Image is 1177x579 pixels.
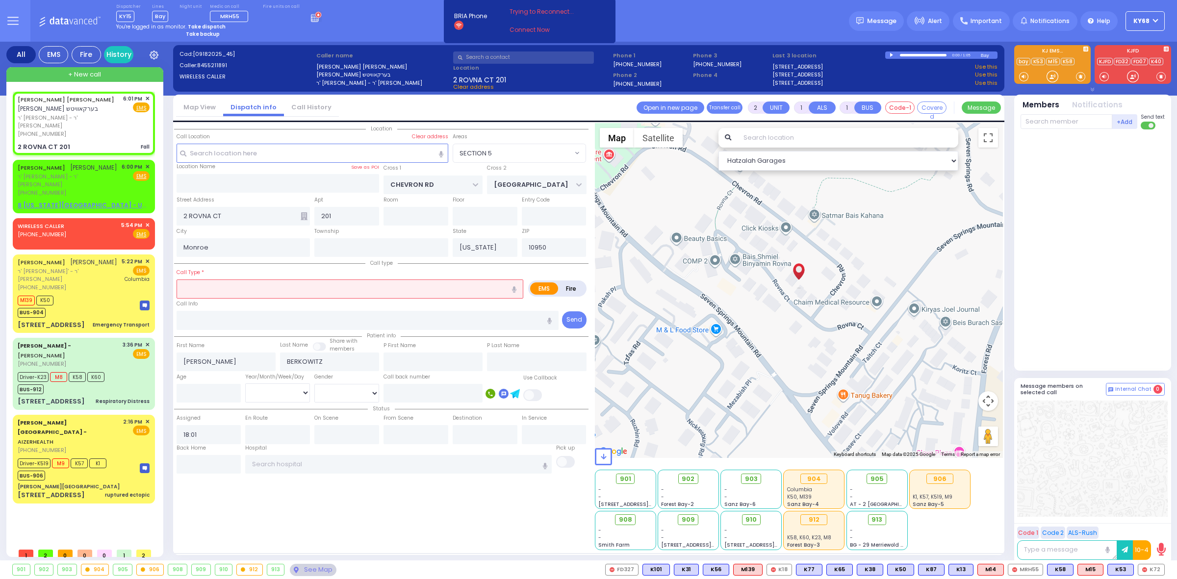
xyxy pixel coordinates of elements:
[77,550,92,557] span: 0
[145,221,150,229] span: ✕
[18,320,85,330] div: [STREET_ADDRESS]
[314,227,339,235] label: Township
[772,51,885,60] label: Last 3 location
[600,128,634,148] button: Show street map
[975,63,998,71] a: Use this
[871,515,882,525] span: 913
[58,564,77,575] div: 903
[1106,383,1165,396] button: Internal Chat 0
[1023,100,1059,111] button: Members
[556,444,575,452] label: Pick up
[18,283,66,291] span: [PHONE_NUMBER]
[487,342,519,350] label: P Last Name
[89,458,106,468] span: K1
[177,444,206,452] label: Back Home
[96,398,150,405] div: Respiratory Distress
[188,23,226,30] strong: Take dispatch
[18,446,66,454] span: [PHONE_NUMBER]
[453,133,467,141] label: Areas
[35,564,53,575] div: 902
[850,486,853,493] span: -
[220,12,239,20] span: MRH55
[1126,11,1165,31] button: ky68
[197,61,227,69] span: 8455211891
[186,30,220,38] strong: Take backup
[245,444,267,452] label: Hospital
[237,564,262,575] div: 912
[693,51,769,60] span: Phone 3
[177,163,215,171] label: Location Name
[1114,58,1130,65] a: FD32
[978,128,998,148] button: Toggle fullscreen view
[610,567,614,572] img: red-radio-icon.svg
[145,257,150,266] span: ✕
[18,130,66,138] span: [PHONE_NUMBER]
[453,227,466,235] label: State
[133,266,150,276] span: EMS
[613,51,690,60] span: Phone 1
[1142,567,1147,572] img: red-radio-icon.svg
[177,414,201,422] label: Assigned
[510,25,587,34] a: Connect Now
[18,104,98,113] span: [PERSON_NAME] בערקאוויטש
[763,101,790,114] button: UNIT
[661,527,664,534] span: -
[724,501,756,508] span: Sanz Bay-6
[179,50,313,58] label: Cad:
[800,474,827,484] div: 904
[152,4,168,10] label: Lines
[487,164,507,172] label: Cross 2
[19,550,33,557] span: 1
[177,373,186,381] label: Age
[210,4,252,10] label: Medic on call
[1107,564,1134,576] div: BLS
[787,534,831,541] span: K58, K60, K23, M8
[682,515,695,525] span: 909
[39,15,104,27] img: Logo
[453,414,482,422] label: Destination
[597,445,630,458] img: Google
[642,564,670,576] div: BLS
[13,564,30,575] div: 901
[18,471,45,480] span: BUS-906
[18,419,87,446] a: AIZERHEALTH
[18,164,65,172] a: [PERSON_NAME]
[703,564,729,576] div: BLS
[38,550,53,557] span: 2
[453,51,594,64] input: Search a contact
[724,486,727,493] span: -
[290,564,336,576] div: See map
[642,564,670,576] div: K101
[18,342,71,359] a: [PERSON_NAME]
[1141,113,1165,121] span: Send text
[558,282,585,295] label: Fire
[136,231,147,238] u: EMS
[975,79,998,87] a: Use this
[362,332,401,339] span: Patient info
[857,564,883,576] div: BLS
[522,227,529,235] label: ZIP
[619,515,632,525] span: 908
[267,564,284,575] div: 913
[978,427,998,446] button: Drag Pegman onto the map to open Street View
[18,267,118,283] span: ר' [PERSON_NAME]' - ר' [PERSON_NAME]
[316,51,450,60] label: Caller name
[918,564,945,576] div: BLS
[6,46,36,63] div: All
[605,564,639,576] div: FD327
[316,63,450,71] label: [PERSON_NAME] [PERSON_NAME]
[951,50,960,61] div: 0:00
[145,163,150,171] span: ✕
[661,486,664,493] span: -
[1041,527,1065,539] button: Code 2
[123,418,142,426] span: 2:16 PM
[97,550,112,557] span: 0
[18,201,163,209] u: 8 [US_STATE][GEOGRAPHIC_DATA] - Use this
[68,70,101,79] span: + New call
[562,311,587,328] button: Send
[72,46,101,63] div: Fire
[18,96,114,103] a: [PERSON_NAME] [PERSON_NAME]
[177,269,204,277] label: Call Type *
[745,474,758,484] span: 903
[737,128,958,148] input: Search location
